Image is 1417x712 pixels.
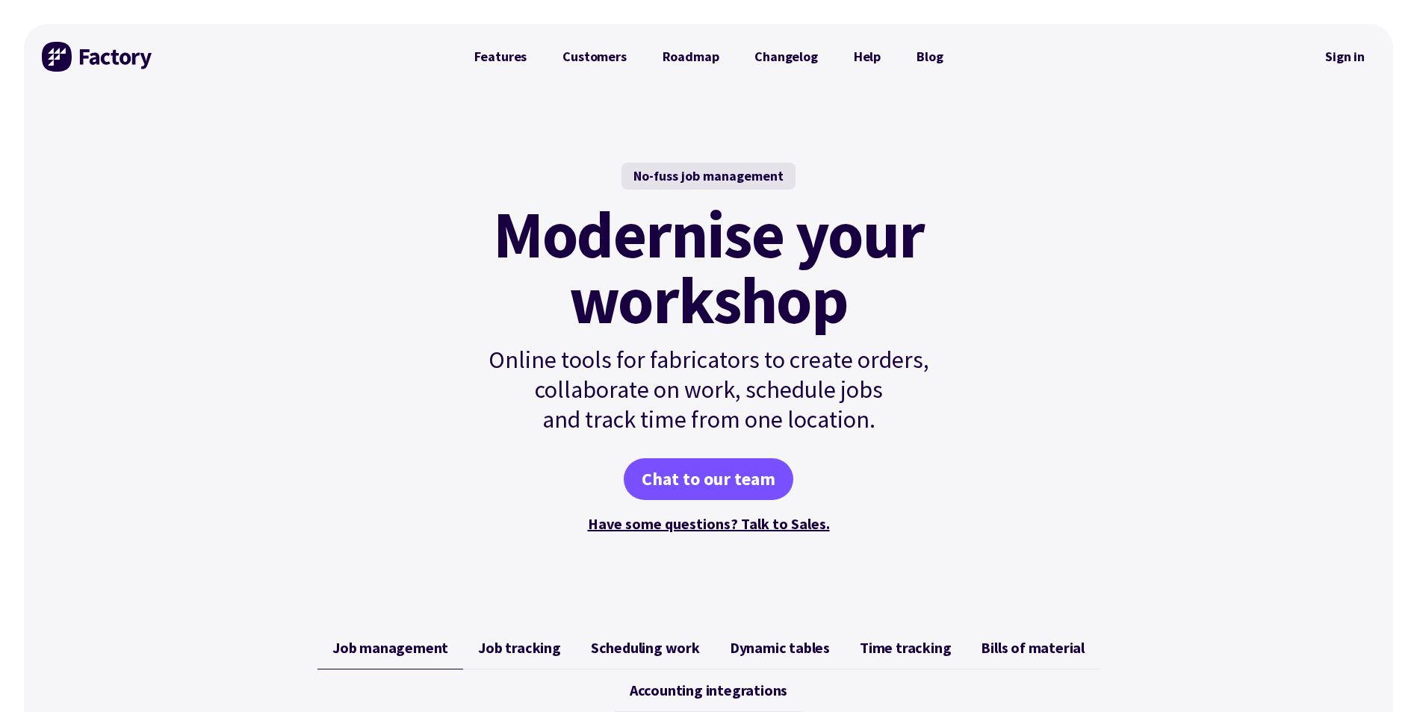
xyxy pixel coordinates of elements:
span: Job management [332,639,448,657]
a: Chat to our team [624,458,793,500]
div: No-fuss job management [621,163,796,190]
a: Help [836,42,899,72]
a: Customers [545,42,644,72]
img: Factory [42,42,154,72]
a: Sign in [1315,40,1375,74]
span: Bills of material [981,639,1085,657]
a: Blog [899,42,961,72]
iframe: Chat Widget [1342,640,1417,712]
nav: Primary Navigation [456,42,961,72]
span: Time tracking [860,639,951,657]
a: Have some questions? Talk to Sales. [588,514,830,533]
nav: Secondary Navigation [1315,40,1375,74]
a: Features [456,42,545,72]
a: Roadmap [645,42,737,72]
span: Job tracking [478,639,561,657]
p: Online tools for fabricators to create orders, collaborate on work, schedule jobs and track time ... [456,345,961,434]
span: Dynamic tables [730,639,830,657]
mark: Modernise your workshop [493,202,924,333]
span: Scheduling work [591,639,700,657]
a: Changelog [737,42,835,72]
span: Accounting integrations [630,681,787,699]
